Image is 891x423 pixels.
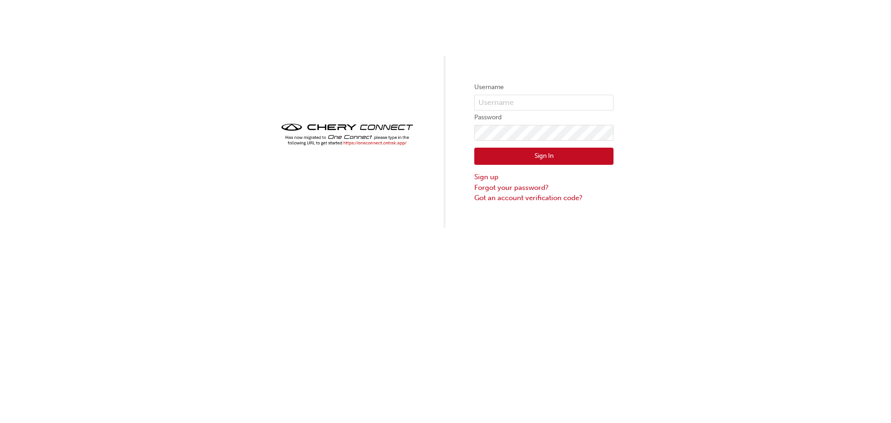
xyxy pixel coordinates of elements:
a: Sign up [474,172,613,182]
a: Forgot your password? [474,182,613,193]
img: cheryconnect [278,121,417,148]
label: Password [474,112,613,123]
input: Username [474,95,613,111]
label: Username [474,82,613,93]
button: Sign In [474,148,613,165]
a: Got an account verification code? [474,193,613,203]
